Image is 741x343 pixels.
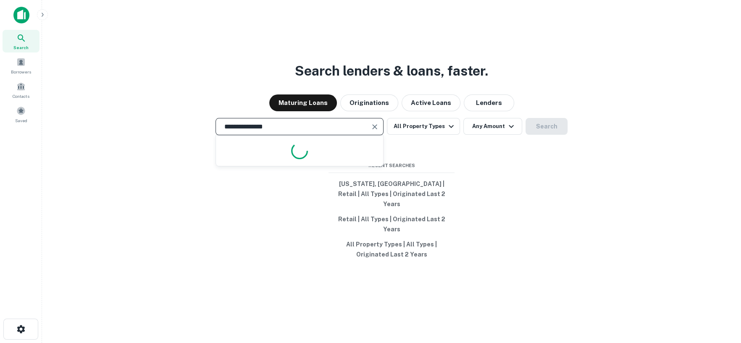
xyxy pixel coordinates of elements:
[340,94,398,111] button: Originations
[328,176,455,212] button: [US_STATE], [GEOGRAPHIC_DATA] | Retail | All Types | Originated Last 2 Years
[402,94,460,111] button: Active Loans
[11,68,31,75] span: Borrowers
[3,79,39,101] a: Contacts
[3,54,39,77] a: Borrowers
[463,118,522,135] button: Any Amount
[3,103,39,126] a: Saved
[295,61,488,81] h3: Search lenders & loans, faster.
[269,94,337,111] button: Maturing Loans
[369,121,381,133] button: Clear
[464,94,514,111] button: Lenders
[13,93,29,99] span: Contacts
[328,237,455,262] button: All Property Types | All Types | Originated Last 2 Years
[3,30,39,52] a: Search
[328,162,455,169] span: Recent Searches
[13,44,29,51] span: Search
[387,118,460,135] button: All Property Types
[13,7,29,24] img: capitalize-icon.png
[699,276,741,316] iframe: Chat Widget
[15,117,27,124] span: Saved
[328,212,455,237] button: Retail | All Types | Originated Last 2 Years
